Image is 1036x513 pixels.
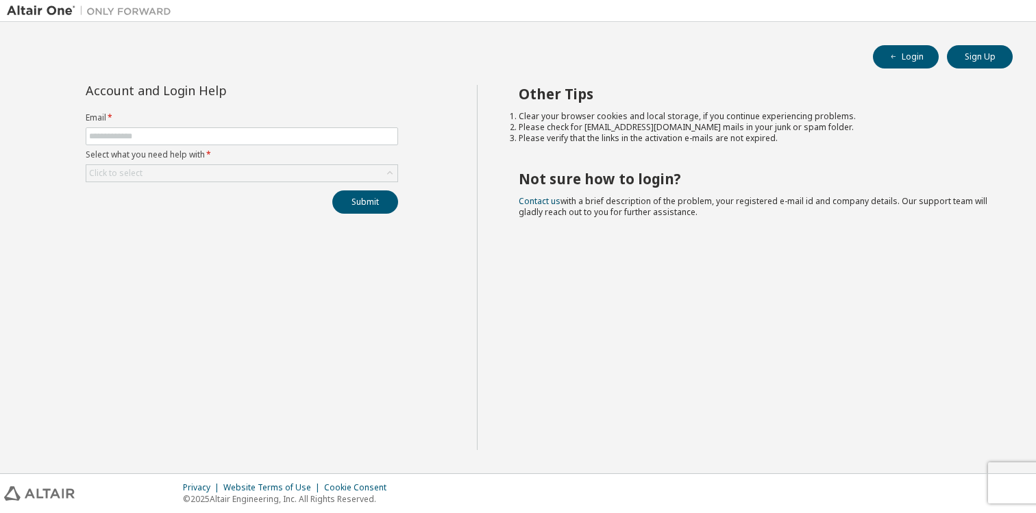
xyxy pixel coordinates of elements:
div: Account and Login Help [86,85,336,96]
div: Cookie Consent [324,482,395,493]
button: Login [873,45,939,68]
label: Email [86,112,398,123]
a: Contact us [519,195,560,207]
button: Sign Up [947,45,1013,68]
h2: Not sure how to login? [519,170,989,188]
li: Please verify that the links in the activation e-mails are not expired. [519,133,989,144]
img: Altair One [7,4,178,18]
div: Click to select [86,165,397,182]
div: Website Terms of Use [223,482,324,493]
img: altair_logo.svg [4,486,75,501]
label: Select what you need help with [86,149,398,160]
p: © 2025 Altair Engineering, Inc. All Rights Reserved. [183,493,395,505]
li: Please check for [EMAIL_ADDRESS][DOMAIN_NAME] mails in your junk or spam folder. [519,122,989,133]
div: Click to select [89,168,143,179]
div: Privacy [183,482,223,493]
h2: Other Tips [519,85,989,103]
span: with a brief description of the problem, your registered e-mail id and company details. Our suppo... [519,195,987,218]
button: Submit [332,190,398,214]
li: Clear your browser cookies and local storage, if you continue experiencing problems. [519,111,989,122]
